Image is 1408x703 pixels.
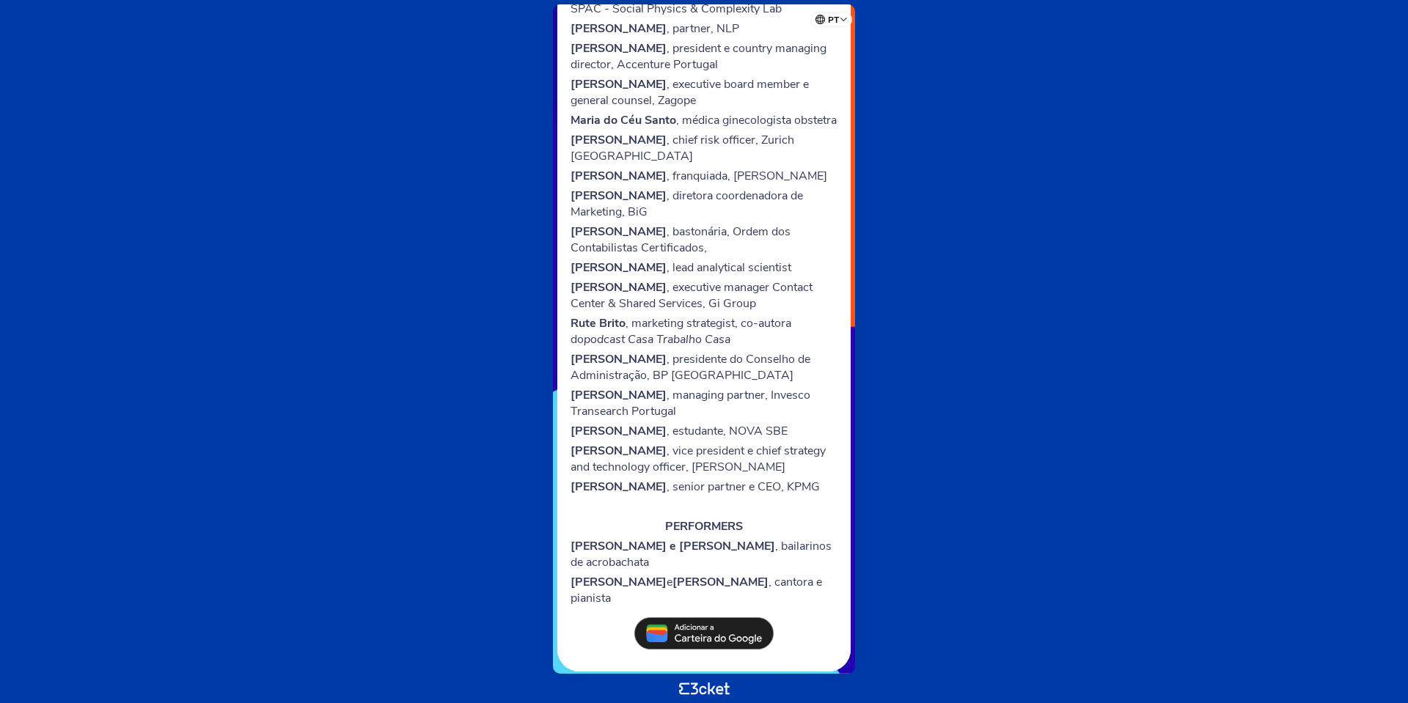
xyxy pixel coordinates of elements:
[571,574,822,606] span: e , cantora e pianista
[571,168,667,184] strong: [PERSON_NAME]
[571,76,837,108] p: , executive board member e general counsel, Zagope
[571,260,837,276] p: , lead analytical scientist
[571,479,667,495] strong: [PERSON_NAME]
[571,538,837,570] p: , bailarinos de acrobachata
[571,351,667,367] strong: [PERSON_NAME]
[571,443,667,459] strong: [PERSON_NAME]
[634,617,774,649] img: pt_add_to_google_wallet.13e59062.svg
[571,188,667,204] strong: [PERSON_NAME]
[571,315,837,347] p: , marketing strategist, co-autora do
[571,574,667,590] strong: [PERSON_NAME]
[571,443,837,475] p: , vice president e chief strategy and technology officer, [PERSON_NAME]
[571,132,667,148] strong: [PERSON_NAME]
[571,21,837,37] p: , partner, NLP
[571,260,667,276] strong: [PERSON_NAME]
[584,331,730,347] em: podcast Casa Trabalho Casa
[571,224,667,240] strong: [PERSON_NAME]
[571,423,837,439] p: , estudante, NOVA SBE
[571,112,837,128] p: , médica ginecologista obstetra
[571,76,667,92] strong: [PERSON_NAME]
[571,351,837,383] p: , presidente do Conselho de Administração, BP [GEOGRAPHIC_DATA]
[672,574,769,590] strong: [PERSON_NAME]
[571,132,837,164] p: , chief risk officer, Zurich [GEOGRAPHIC_DATA]
[571,423,667,439] strong: [PERSON_NAME]
[571,279,837,312] p: , executive manager Contact Center & Shared Services, Gi Group
[571,40,667,56] strong: [PERSON_NAME]
[665,518,743,534] strong: PERFORMERS
[571,21,667,37] strong: [PERSON_NAME]
[571,387,667,403] strong: [PERSON_NAME]
[571,315,626,331] strong: Rute Brito
[571,479,837,495] p: , senior partner e CEO, KPMG
[571,224,837,256] p: , bastonária, Ordem dos Contabilistas Certificados,
[571,112,676,128] strong: Maria do Céu Santo
[571,538,775,554] strong: [PERSON_NAME] e [PERSON_NAME]
[571,387,837,419] p: , managing partner, Invesco Transearch Portugal
[571,40,837,73] p: , president e country managing director, Accenture Portugal
[571,188,837,220] p: , diretora coordenadora de Marketing, BiG
[571,279,667,295] strong: [PERSON_NAME]
[571,168,837,184] p: , franquiada, [PERSON_NAME]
